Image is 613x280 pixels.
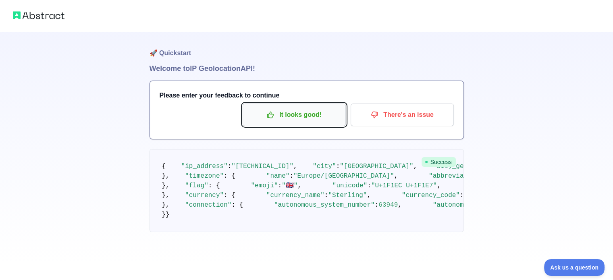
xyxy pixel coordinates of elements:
button: There's an issue [351,104,454,126]
span: "connection" [185,201,231,209]
span: "autonomous_system_organization" [433,201,557,209]
span: : { [224,192,235,199]
span: "timezone" [185,172,224,180]
span: "name" [266,172,290,180]
span: , [414,163,418,170]
span: "[TECHNICAL_ID]" [231,163,293,170]
span: : [375,201,379,209]
span: : [289,172,293,180]
span: "U+1F1EC U+1F1E7" [371,182,437,189]
span: , [297,182,301,189]
h1: Welcome to IP Geolocation API! [150,63,464,74]
span: , [394,172,398,180]
span: , [367,192,371,199]
button: It looks good! [243,104,346,126]
h1: 🚀 Quickstart [150,32,464,63]
span: , [398,201,402,209]
p: It looks good! [249,108,340,122]
span: : [228,163,232,170]
span: "currency" [185,192,224,199]
span: "ip_address" [181,163,228,170]
span: : [460,192,464,199]
span: : [278,182,282,189]
span: 63949 [378,201,398,209]
span: "currency_code" [402,192,460,199]
span: "Sterling" [328,192,367,199]
span: "[GEOGRAPHIC_DATA]" [340,163,413,170]
span: "🇬🇧" [282,182,297,189]
span: "autonomous_system_number" [274,201,375,209]
span: : { [224,172,235,180]
span: : [336,163,340,170]
span: "city" [313,163,336,170]
span: , [293,163,297,170]
p: There's an issue [357,108,448,122]
span: Success [422,157,456,167]
span: : [324,192,328,199]
span: : { [208,182,220,189]
span: , [437,182,441,189]
span: "emoji" [251,182,278,189]
span: "unicode" [332,182,367,189]
h3: Please enter your feedback to continue [160,91,454,100]
span: { [162,163,166,170]
span: : { [231,201,243,209]
span: "abbreviation" [429,172,483,180]
span: "currency_name" [266,192,324,199]
span: "Europe/[GEOGRAPHIC_DATA]" [293,172,394,180]
iframe: Toggle Customer Support [544,259,605,276]
img: Abstract logo [13,10,64,21]
span: : [367,182,371,189]
span: "flag" [185,182,208,189]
